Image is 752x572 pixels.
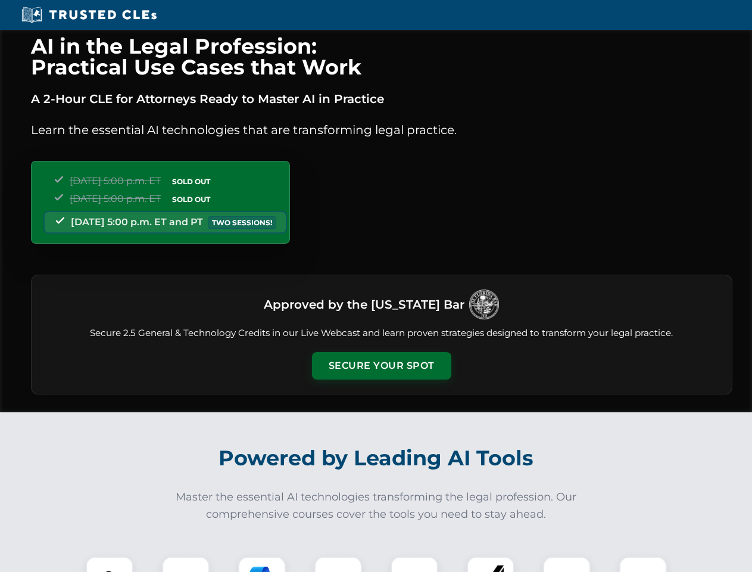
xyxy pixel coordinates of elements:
img: Trusted CLEs [18,6,160,24]
img: Logo [469,290,499,319]
span: SOLD OUT [168,193,214,206]
button: Secure Your Spot [312,352,451,380]
p: A 2-Hour CLE for Attorneys Ready to Master AI in Practice [31,89,732,108]
span: SOLD OUT [168,175,214,188]
h2: Powered by Leading AI Tools [46,437,706,479]
h3: Approved by the [US_STATE] Bar [264,294,464,315]
p: Secure 2.5 General & Technology Credits in our Live Webcast and learn proven strategies designed ... [46,327,717,340]
span: [DATE] 5:00 p.m. ET [70,193,161,204]
p: Learn the essential AI technologies that are transforming legal practice. [31,120,732,139]
h1: AI in the Legal Profession: Practical Use Cases that Work [31,36,732,77]
p: Master the essential AI technologies transforming the legal profession. Our comprehensive courses... [168,489,585,523]
span: [DATE] 5:00 p.m. ET [70,175,161,186]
